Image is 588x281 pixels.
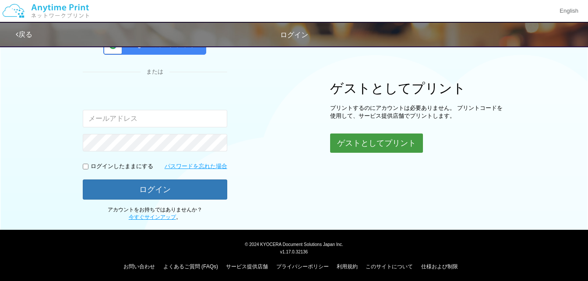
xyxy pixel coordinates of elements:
[16,31,32,38] a: 戻る
[91,162,153,171] p: ログインしたままにする
[245,241,343,247] span: © 2024 KYOCERA Document Solutions Japan Inc.
[330,104,505,120] p: プリントするのにアカウントは必要ありません。 プリントコードを使用して、サービス提供店舗でプリントします。
[280,31,308,39] span: ログイン
[366,263,413,270] a: このサイトについて
[83,206,227,221] p: アカウントをお持ちではありませんか？
[421,263,458,270] a: 仕様および制限
[337,263,358,270] a: 利用規約
[276,263,329,270] a: プライバシーポリシー
[129,214,181,220] span: 。
[129,214,176,220] a: 今すぐサインアップ
[163,263,218,270] a: よくあるご質問 (FAQs)
[83,179,227,200] button: ログイン
[280,249,308,254] span: v1.17.0.32136
[123,263,155,270] a: お問い合わせ
[165,162,227,171] a: パスワードを忘れた場合
[226,263,268,270] a: サービス提供店舗
[83,110,227,127] input: メールアドレス
[83,68,227,76] div: または
[330,81,505,95] h1: ゲストとしてプリント
[330,133,423,153] button: ゲストとしてプリント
